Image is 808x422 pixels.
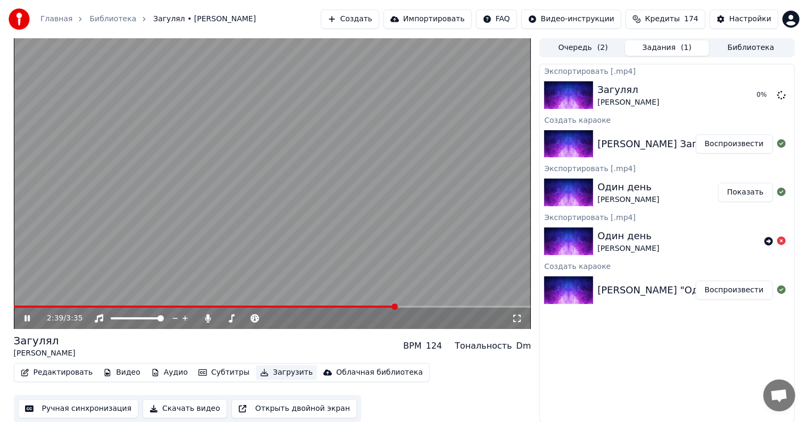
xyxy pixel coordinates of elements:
div: [PERSON_NAME] [597,195,659,205]
div: BPM [403,340,421,352]
button: Воспроизвести [696,134,773,154]
button: Создать [321,10,379,29]
button: Библиотека [709,40,793,56]
nav: breadcrumb [40,14,256,24]
span: 3:35 [66,313,82,324]
div: Загулял [597,82,659,97]
span: ( 2 ) [597,43,608,53]
button: Задания [625,40,709,56]
span: Загулял • [PERSON_NAME] [153,14,256,24]
div: Загулял [14,333,76,348]
div: [PERSON_NAME] [597,243,659,254]
div: Экспортировать [.mp4] [540,64,794,77]
button: Скачать видео [143,399,227,418]
div: Настройки [729,14,771,24]
button: Показать [718,183,773,202]
span: Кредиты [645,14,680,24]
div: Один день [597,229,659,243]
div: 124 [426,340,443,352]
div: [PERSON_NAME] "Один день" [597,283,743,298]
button: FAQ [476,10,517,29]
button: Редактировать [16,365,97,380]
div: [PERSON_NAME] Загулял [597,137,721,151]
div: Облачная библиотека [336,367,423,378]
div: [PERSON_NAME] [597,97,659,108]
div: Тональность [455,340,512,352]
div: Один день [597,180,659,195]
button: Воспроизвести [696,281,773,300]
button: Кредиты174 [626,10,705,29]
div: [PERSON_NAME] [14,348,76,359]
div: Открытый чат [763,379,795,411]
div: Dm [516,340,531,352]
button: Видео [99,365,145,380]
span: 174 [684,14,698,24]
div: Экспортировать [.mp4] [540,162,794,174]
button: Открыть двойной экран [231,399,357,418]
div: / [47,313,72,324]
button: Очередь [541,40,625,56]
img: youka [9,9,30,30]
div: 0 % [757,91,773,99]
button: Аудио [147,365,192,380]
button: Видео-инструкции [521,10,621,29]
button: Загрузить [256,365,317,380]
div: Создать караоке [540,259,794,272]
div: Экспортировать [.mp4] [540,210,794,223]
button: Субтитры [194,365,254,380]
div: Создать караоке [540,113,794,126]
a: Главная [40,14,72,24]
button: Импортировать [384,10,472,29]
span: ( 1 ) [681,43,692,53]
button: Ручная синхронизация [18,399,139,418]
button: Настройки [710,10,778,29]
span: 2:39 [47,313,63,324]
a: Библиотека [89,14,136,24]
